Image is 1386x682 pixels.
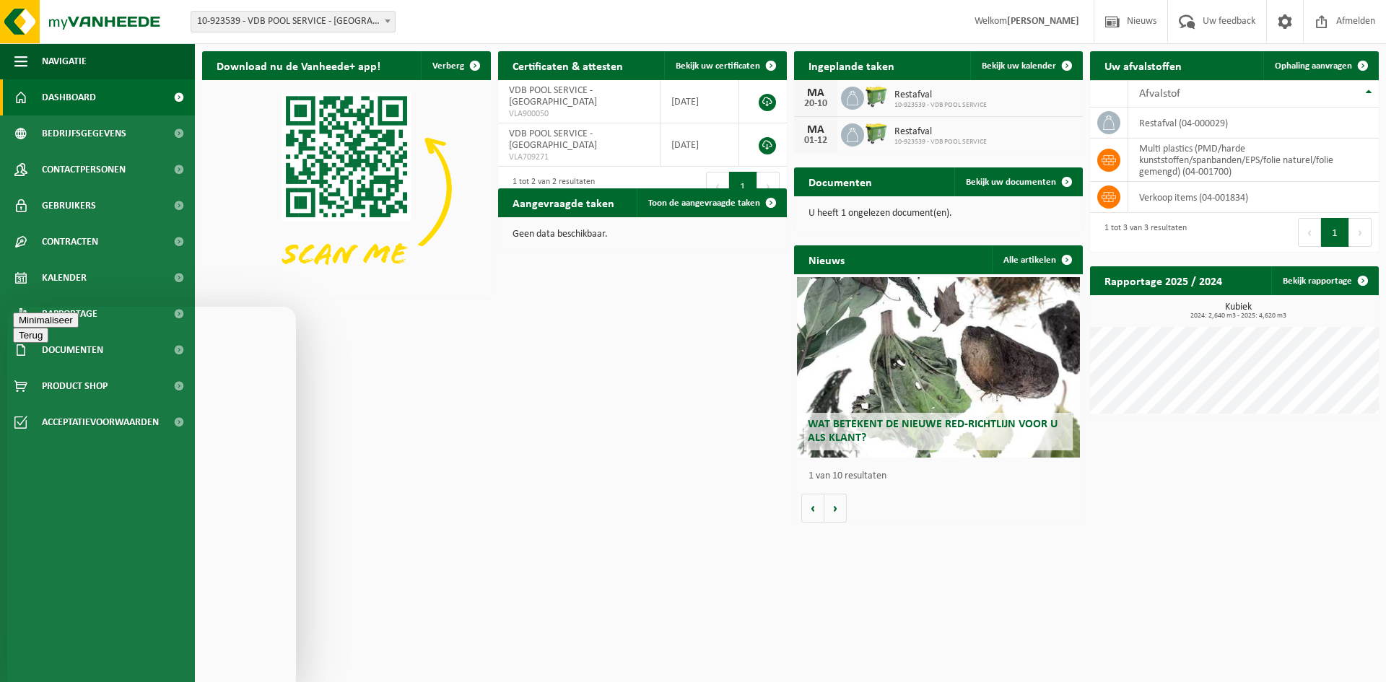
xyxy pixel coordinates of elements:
[1097,217,1187,248] div: 1 tot 3 van 3 resultaten
[421,51,489,80] button: Verberg
[1007,16,1079,27] strong: [PERSON_NAME]
[729,172,757,201] button: 1
[191,12,395,32] span: 10-923539 - VDB POOL SERVICE - BERLARE
[1321,218,1349,247] button: 1
[794,51,909,79] h2: Ingeplande taken
[1097,302,1379,320] h3: Kubiek
[864,84,889,109] img: WB-0660-HPE-GN-50
[509,128,597,151] span: VDB POOL SERVICE - [GEOGRAPHIC_DATA]
[894,138,987,147] span: 10-923539 - VDB POOL SERVICE
[801,494,824,523] button: Vorige
[7,307,296,682] iframe: chat widget
[808,209,1068,219] p: U heeft 1 ongelezen document(en).
[1128,108,1379,139] td: restafval (04-000029)
[1128,139,1379,182] td: multi plastics (PMD/harde kunststoffen/spanbanden/EPS/folie naturel/folie gemengd) (04-001700)
[42,188,96,224] span: Gebruikers
[954,167,1081,196] a: Bekijk uw documenten
[498,51,637,79] h2: Certificaten & attesten
[801,87,830,99] div: MA
[513,229,772,240] p: Geen data beschikbaar.
[864,121,889,146] img: WB-0660-HPE-GN-50
[498,188,629,217] h2: Aangevraagde taken
[202,51,395,79] h2: Download nu de Vanheede+ app!
[894,126,987,138] span: Restafval
[676,61,760,71] span: Bekijk uw certificaten
[42,79,96,115] span: Dashboard
[1271,266,1377,295] a: Bekijk rapportage
[970,51,1081,80] a: Bekijk uw kalender
[42,296,97,332] span: Rapportage
[1275,61,1352,71] span: Ophaling aanvragen
[509,108,649,120] span: VLA900050
[797,277,1080,458] a: Wat betekent de nieuwe RED-richtlijn voor u als klant?
[664,51,785,80] a: Bekijk uw certificaten
[808,419,1058,444] span: Wat betekent de nieuwe RED-richtlijn voor u als klant?
[794,167,886,196] h2: Documenten
[1298,218,1321,247] button: Previous
[1263,51,1377,80] a: Ophaling aanvragen
[706,172,729,201] button: Previous
[982,61,1056,71] span: Bekijk uw kalender
[966,178,1056,187] span: Bekijk uw documenten
[1128,182,1379,213] td: verkoop items (04-001834)
[42,152,126,188] span: Contactpersonen
[894,89,987,101] span: Restafval
[801,124,830,136] div: MA
[1097,312,1379,320] span: 2024: 2,640 m3 - 2025: 4,620 m3
[509,85,597,108] span: VDB POOL SERVICE - [GEOGRAPHIC_DATA]
[757,172,780,201] button: Next
[505,170,595,202] div: 1 tot 2 van 2 resultaten
[1349,218,1372,247] button: Next
[894,101,987,110] span: 10-923539 - VDB POOL SERVICE
[191,11,396,32] span: 10-923539 - VDB POOL SERVICE - BERLARE
[202,80,491,297] img: Download de VHEPlus App
[801,99,830,109] div: 20-10
[42,260,87,296] span: Kalender
[509,152,649,163] span: VLA709271
[42,115,126,152] span: Bedrijfsgegevens
[992,245,1081,274] a: Alle artikelen
[824,494,847,523] button: Volgende
[637,188,785,217] a: Toon de aangevraagde taken
[1090,51,1196,79] h2: Uw afvalstoffen
[661,80,738,123] td: [DATE]
[42,43,87,79] span: Navigatie
[1090,266,1237,294] h2: Rapportage 2025 / 2024
[1139,88,1180,100] span: Afvalstof
[432,61,464,71] span: Verberg
[42,224,98,260] span: Contracten
[661,123,738,167] td: [DATE]
[648,198,760,208] span: Toon de aangevraagde taken
[801,136,830,146] div: 01-12
[808,471,1076,481] p: 1 van 10 resultaten
[794,245,859,274] h2: Nieuws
